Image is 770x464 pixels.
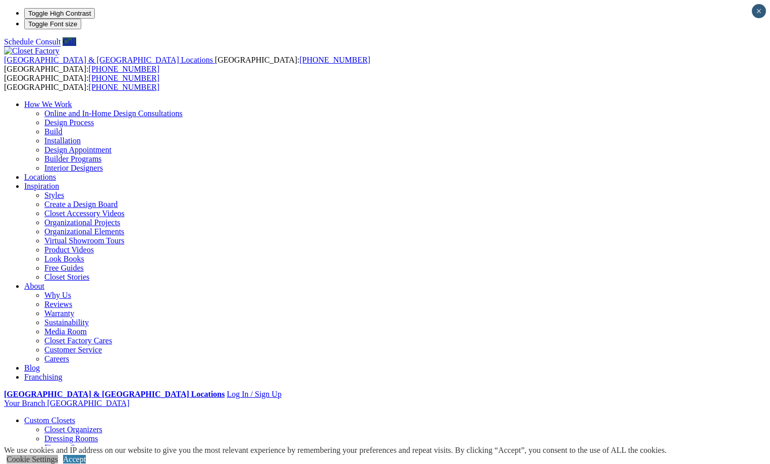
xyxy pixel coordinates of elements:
span: [GEOGRAPHIC_DATA]: [GEOGRAPHIC_DATA]: [4,74,159,91]
a: Design Appointment [44,145,112,154]
span: Toggle High Contrast [28,10,91,17]
a: Look Books [44,254,84,263]
a: [PHONE_NUMBER] [89,83,159,91]
span: Your Branch [4,399,45,407]
a: Franchising [24,373,63,381]
span: Toggle Font size [28,20,77,28]
a: Inspiration [24,182,59,190]
a: Locations [24,173,56,181]
a: About [24,282,44,290]
a: Design Process [44,118,94,127]
a: Cookie Settings [7,455,58,463]
a: [PHONE_NUMBER] [89,74,159,82]
span: [GEOGRAPHIC_DATA] & [GEOGRAPHIC_DATA] Locations [4,56,213,64]
a: Closet Factory Cares [44,336,112,345]
a: Styles [44,191,64,199]
a: [GEOGRAPHIC_DATA] & [GEOGRAPHIC_DATA] Locations [4,56,215,64]
a: Why Us [44,291,71,299]
img: Closet Factory [4,46,60,56]
a: Finesse Systems [44,443,97,452]
a: Warranty [44,309,74,318]
a: Closet Organizers [44,425,102,434]
a: Build [44,127,63,136]
a: Organizational Elements [44,227,124,236]
a: Media Room [44,327,87,336]
a: Reviews [44,300,72,308]
a: Your Branch [GEOGRAPHIC_DATA] [4,399,130,407]
a: [PHONE_NUMBER] [299,56,370,64]
a: Installation [44,136,81,145]
a: Accept [63,455,86,463]
a: Builder Programs [44,154,101,163]
a: Product Videos [44,245,94,254]
a: [GEOGRAPHIC_DATA] & [GEOGRAPHIC_DATA] Locations [4,390,225,398]
a: Careers [44,354,69,363]
button: Close [752,4,766,18]
a: Call [63,37,76,46]
button: Toggle Font size [24,19,81,29]
a: Organizational Projects [44,218,120,227]
a: Blog [24,364,40,372]
span: [GEOGRAPHIC_DATA] [47,399,129,407]
a: Create a Design Board [44,200,118,209]
a: How We Work [24,100,72,109]
a: Sustainability [44,318,89,327]
div: We use cookies and IP address on our website to give you the most relevant experience by remember... [4,446,667,455]
a: Customer Service [44,345,102,354]
a: Closet Accessory Videos [44,209,125,218]
a: Log In / Sign Up [227,390,281,398]
button: Toggle High Contrast [24,8,95,19]
a: Closet Stories [44,273,89,281]
a: Virtual Showroom Tours [44,236,125,245]
a: Interior Designers [44,164,103,172]
a: Online and In-Home Design Consultations [44,109,183,118]
a: Schedule Consult [4,37,61,46]
a: Free Guides [44,264,84,272]
a: Dressing Rooms [44,434,98,443]
a: [PHONE_NUMBER] [89,65,159,73]
a: Custom Closets [24,416,75,425]
span: [GEOGRAPHIC_DATA]: [GEOGRAPHIC_DATA]: [4,56,370,73]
